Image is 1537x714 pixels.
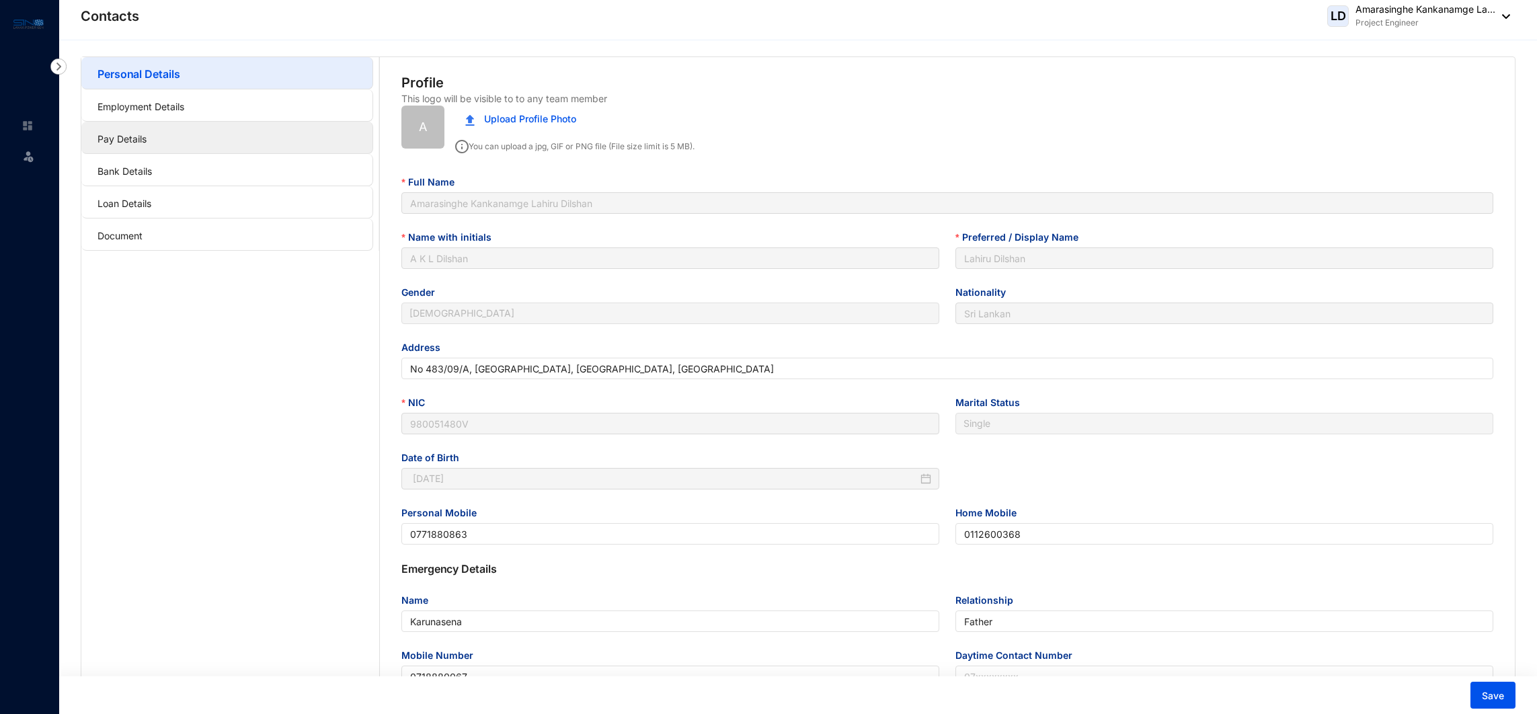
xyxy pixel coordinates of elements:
label: Preferred / Display Name [955,230,1087,245]
span: Single [963,413,1485,434]
a: Personal Details [97,67,180,81]
label: Full Name [401,175,463,190]
span: Upload Profile Photo [484,112,576,126]
img: nav-icon-right.af6afadce00d159da59955279c43614e.svg [50,58,67,75]
span: LD [1331,10,1346,22]
a: Employment Details [97,101,184,112]
img: leave-unselected.2934df6273408c3f84d9.svg [22,149,35,163]
input: Nationality [955,303,1493,324]
button: Upload Profile Photo [455,106,586,132]
label: Date of Birth [401,450,469,465]
input: Mobile Number [401,666,939,687]
p: This logo will be visible to to any team member [401,92,607,106]
span: Save [1482,689,1504,703]
input: Address [401,358,1493,379]
span: A [419,118,427,136]
input: Name [401,610,939,632]
label: Name with initials [401,230,500,245]
li: Home [11,112,43,139]
p: Project Engineer [1355,16,1495,30]
label: NIC [401,395,434,410]
img: upload.c0f81fc875f389a06f631e1c6d8834da.svg [465,114,475,126]
a: Loan Details [97,198,151,209]
p: Contacts [81,7,139,26]
img: logo [13,16,44,32]
p: Amarasinghe Kankanamge La... [1355,3,1495,16]
input: Relationship [955,610,1493,632]
p: Emergency Details [401,561,1493,577]
label: Home Mobile [955,506,1026,520]
button: Save [1470,682,1515,709]
span: Male [409,303,931,323]
img: dropdown-black.8e83cc76930a90b1a4fdb6d089b7bf3a.svg [1495,14,1510,19]
img: home-unselected.a29eae3204392db15eaf.svg [22,120,34,132]
input: Name with initials [401,247,939,269]
label: Marital Status [955,395,1029,410]
p: You can upload a jpg, GIF or PNG file (File size limit is 5 MB). [455,135,695,153]
img: info.ad751165ce926853d1d36026adaaebbf.svg [455,140,469,153]
input: Full Name [401,192,1493,214]
label: Name [401,593,438,608]
a: Pay Details [97,133,147,145]
input: Daytime Contact Number [955,666,1493,687]
input: NIC [401,413,939,434]
input: Personal Mobile [401,523,939,545]
a: Document [97,230,143,241]
label: Relationship [955,593,1023,608]
input: Date of Birth [413,471,918,486]
label: Address [401,340,450,355]
p: Profile [401,73,444,92]
label: Daytime Contact Number [955,648,1082,663]
label: Personal Mobile [401,506,486,520]
input: Home Mobile [955,523,1493,545]
label: Gender [401,285,444,300]
label: Nationality [955,285,1015,300]
label: Mobile Number [401,648,483,663]
input: Preferred / Display Name [955,247,1493,269]
a: Bank Details [97,165,152,177]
